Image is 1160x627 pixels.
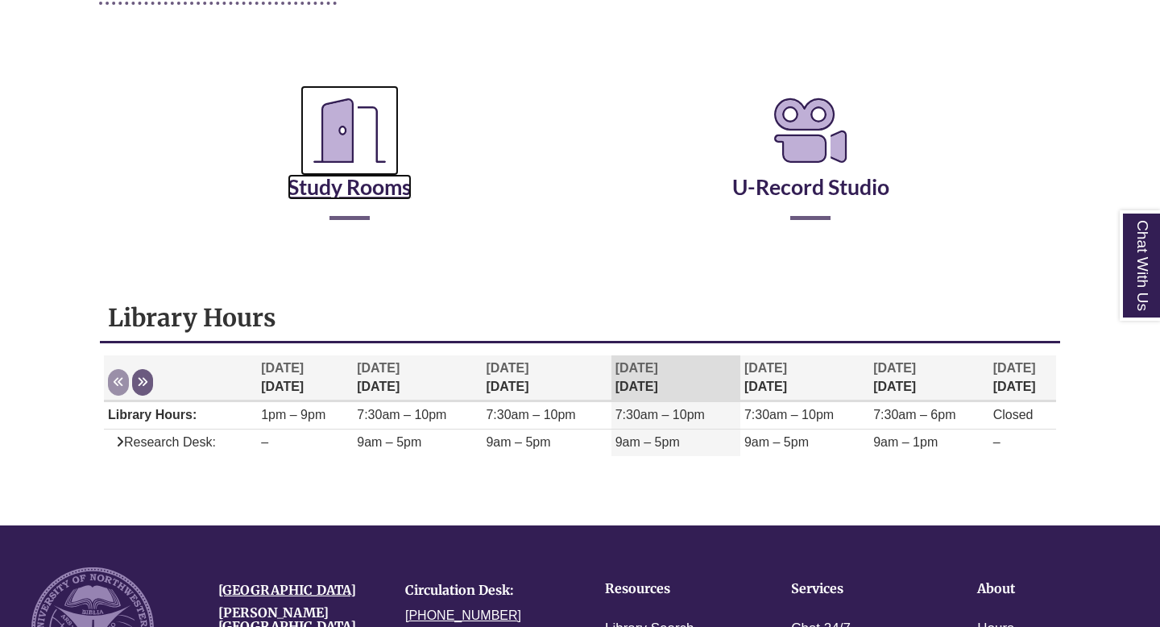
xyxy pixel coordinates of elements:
span: 7:30am – 10pm [744,408,834,421]
h4: Services [791,582,927,596]
h4: Circulation Desk: [405,583,568,598]
span: 1pm – 9pm [261,408,325,421]
div: Libchat [99,501,1061,509]
a: [GEOGRAPHIC_DATA] [218,582,356,598]
span: 7:30am – 10pm [486,408,575,421]
span: 7:30am – 6pm [873,408,955,421]
th: [DATE] [869,355,988,401]
span: Research Desk: [108,435,216,449]
span: Closed [993,408,1034,421]
td: Library Hours: [104,402,257,430]
a: Study Rooms [288,134,412,200]
span: – [261,435,268,449]
span: [DATE] [744,361,787,375]
th: [DATE] [353,355,482,401]
span: 9am – 5pm [615,435,680,449]
th: [DATE] [611,355,740,401]
div: Library Hours [100,294,1060,484]
span: 7:30am – 10pm [357,408,446,421]
span: [DATE] [357,361,400,375]
button: Previous week [108,369,129,396]
th: [DATE] [257,355,353,401]
span: [DATE] [261,361,304,375]
a: [PHONE_NUMBER] [405,608,521,622]
span: [DATE] [486,361,528,375]
span: [DATE] [615,361,658,375]
a: U-Record Studio [732,134,889,200]
h1: Library Hours [108,302,1052,333]
button: Next week [132,369,153,396]
h4: Resources [605,582,741,596]
th: [DATE] [740,355,869,401]
span: – [993,435,1000,449]
span: 9am – 5pm [486,435,550,449]
th: [DATE] [989,355,1056,401]
span: 9am – 5pm [357,435,421,449]
span: 9am – 5pm [744,435,809,449]
span: 7:30am – 10pm [615,408,705,421]
span: [DATE] [993,361,1036,375]
span: 9am – 1pm [873,435,938,449]
th: [DATE] [482,355,611,401]
h4: About [977,582,1113,596]
div: Reserve a Room [99,45,1061,268]
span: [DATE] [873,361,916,375]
